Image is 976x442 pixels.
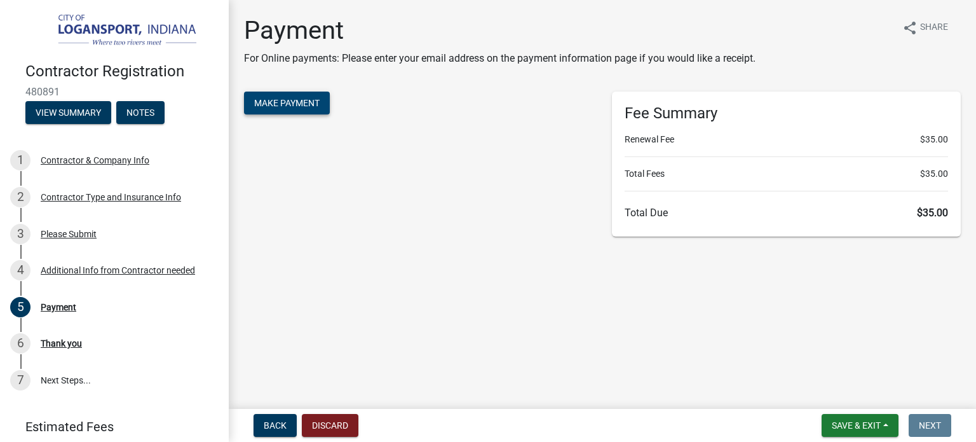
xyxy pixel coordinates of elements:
div: Please Submit [41,230,97,238]
div: 6 [10,333,30,354]
li: Renewal Fee [625,133,948,146]
span: Save & Exit [832,420,881,431]
span: Make Payment [254,98,320,108]
h6: Fee Summary [625,104,948,123]
span: Next [919,420,941,431]
button: Discard [302,414,358,437]
span: Back [264,420,287,431]
div: Contractor & Company Info [41,156,149,165]
button: View Summary [25,101,111,124]
div: 5 [10,297,30,317]
button: Back [254,414,297,437]
span: $35.00 [920,133,948,146]
h6: Total Due [625,207,948,219]
li: Total Fees [625,167,948,181]
button: Notes [116,101,165,124]
p: For Online payments: Please enter your email address on the payment information page if you would... [244,51,756,66]
wm-modal-confirm: Summary [25,108,111,118]
button: Make Payment [244,92,330,114]
div: 1 [10,150,30,170]
div: Thank you [41,339,82,348]
h4: Contractor Registration [25,62,219,81]
div: 4 [10,260,30,280]
div: 3 [10,224,30,244]
span: $35.00 [920,167,948,181]
h1: Payment [244,15,756,46]
button: Save & Exit [822,414,898,437]
div: 2 [10,187,30,207]
span: Share [920,20,948,36]
div: Contractor Type and Insurance Info [41,193,181,202]
div: Payment [41,303,76,312]
img: City of Logansport, Indiana [25,13,208,49]
div: 7 [10,370,30,390]
a: Estimated Fees [10,414,208,439]
wm-modal-confirm: Notes [116,108,165,118]
div: Additional Info from Contractor needed [41,266,195,275]
button: Next [909,414,951,437]
span: $35.00 [917,207,948,219]
i: share [902,20,918,36]
button: shareShare [892,15,958,40]
span: 480891 [25,86,203,98]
